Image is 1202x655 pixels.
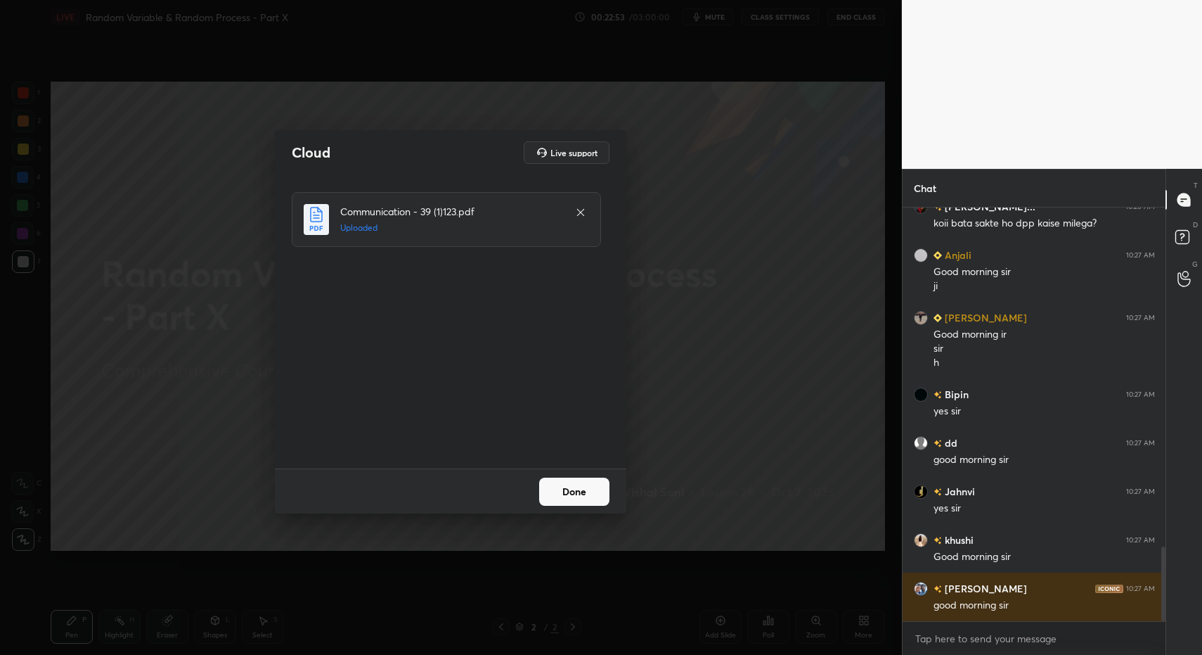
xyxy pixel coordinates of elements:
img: no-rating-badge.077c3623.svg [933,204,942,212]
p: D [1193,220,1198,230]
div: good morning sir [933,599,1155,613]
div: 10:27 AM [1126,390,1155,399]
div: 10:27 AM [1126,585,1155,593]
div: good morning sir [933,453,1155,467]
div: grid [903,208,1166,621]
div: ji [933,279,1155,293]
div: h [933,356,1155,370]
p: T [1194,180,1198,191]
div: Good morning ir [933,328,1155,342]
div: 10:27 AM [1126,439,1155,447]
img: default.png [914,436,928,450]
div: 10:27 AM [1126,251,1155,260]
img: f5c56b14ffc64a2ebb77e579b98f1e32.jpg [914,533,928,547]
h6: [PERSON_NAME] [942,581,1027,596]
img: no-rating-badge.077c3623.svg [933,538,942,545]
div: 10:27 AM [1126,536,1155,545]
img: Learner_Badge_beginner_1_8b307cf2a0.svg [933,251,942,260]
div: koii bata sakte ho dpp kaise milega? [933,217,1155,231]
img: Learner_Badge_beginner_1_8b307cf2a0.svg [933,314,942,322]
h6: Jahnvi [942,484,975,499]
img: no-rating-badge.077c3623.svg [933,489,942,497]
img: 4fa441edaf234d6cb3bfe061be4cd3e4.jpg [914,248,928,262]
h6: dd [942,435,957,450]
img: no-rating-badge.077c3623.svg [933,392,942,400]
h5: Uploaded [340,222,561,234]
h6: Bipin [942,387,969,402]
div: sir [933,342,1155,356]
h6: [PERSON_NAME] [942,310,1027,325]
div: 10:27 AM [1126,488,1155,496]
img: iconic-dark.1390631f.png [1095,585,1123,593]
div: Good morning sir [933,265,1155,279]
img: no-rating-badge.077c3623.svg [933,440,942,448]
div: yes sir [933,502,1155,516]
img: eecb80fe9e0947598fbc7addabda82c8.jpg [914,311,928,325]
div: 10:27 AM [1126,314,1155,322]
h6: Anjali [942,248,971,262]
p: G [1192,259,1198,269]
h4: Communication - 39 (1)123.pdf [340,204,561,219]
p: Chat [903,170,948,207]
div: Good morning sir [933,550,1155,564]
img: abc070b6f3bb4b87905906cc8a2feab8.jpg [914,388,928,402]
img: 3 [914,485,928,499]
div: yes sir [933,405,1155,419]
button: Done [539,478,609,506]
img: no-rating-badge.077c3623.svg [933,586,942,594]
h2: Cloud [292,144,330,162]
h5: Live support [550,148,597,157]
img: caa5dc9c95764d0bbee7ae7cfeee52fe.jpg [914,582,928,596]
h6: khushi [942,533,974,547]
